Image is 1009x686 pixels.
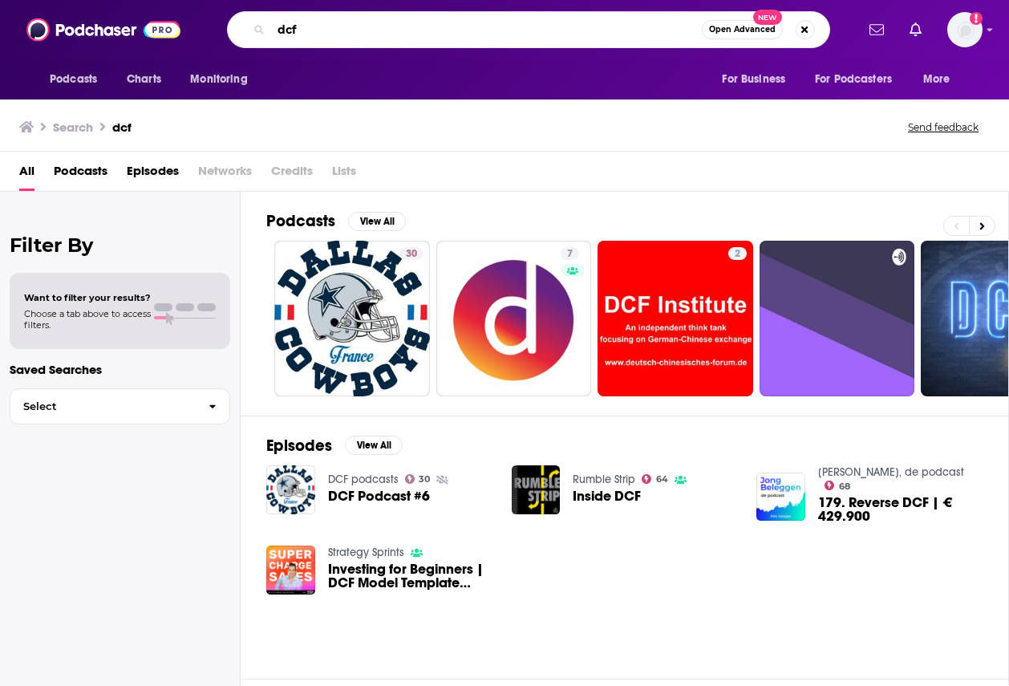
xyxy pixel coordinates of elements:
[753,10,782,25] span: New
[266,436,403,456] a: EpisodesView All
[328,473,399,486] a: DCF podcasts
[825,481,850,490] a: 68
[10,362,230,377] p: Saved Searches
[912,64,971,95] button: open menu
[405,474,431,484] a: 30
[271,158,313,191] span: Credits
[271,17,702,43] input: Search podcasts, credits, & more...
[818,496,983,523] a: 179. Reverse DCF | € 429.900
[839,483,850,490] span: 68
[24,308,151,331] span: Choose a tab above to access filters.
[656,476,668,483] span: 64
[127,68,161,91] span: Charts
[923,68,950,91] span: More
[328,489,430,503] a: DCF Podcast #6
[345,436,403,455] button: View All
[54,158,107,191] a: Podcasts
[19,158,34,191] a: All
[711,64,805,95] button: open menu
[227,11,830,48] div: Search podcasts, credits, & more...
[38,64,118,95] button: open menu
[561,247,579,260] a: 7
[573,489,641,503] a: Inside DCF
[756,473,805,522] img: 179. Reverse DCF | € 429.900
[198,158,252,191] span: Networks
[266,211,406,231] a: PodcastsView All
[24,292,151,303] span: Want to filter your results?
[328,562,492,590] a: Investing for Beginners | DCF Model Template (Salesforce DCF Example)
[815,68,892,91] span: For Podcasters
[266,211,335,231] h2: Podcasts
[598,241,753,396] a: 2
[804,64,915,95] button: open menu
[399,247,423,260] a: 30
[10,233,230,257] h2: Filter By
[512,465,561,514] img: Inside DCF
[709,26,776,34] span: Open Advanced
[190,68,247,91] span: Monitoring
[863,16,890,43] a: Show notifications dropdown
[436,241,592,396] a: 7
[266,436,332,456] h2: Episodes
[112,120,132,135] h3: dcf
[567,246,573,262] span: 7
[722,68,785,91] span: For Business
[328,546,404,559] a: Strategy Sprints
[970,12,983,25] svg: Add a profile image
[266,465,315,514] img: DCF Podcast #6
[10,388,230,424] button: Select
[266,546,315,595] img: Investing for Beginners | DCF Model Template (Salesforce DCF Example)
[728,247,747,260] a: 2
[116,64,171,95] a: Charts
[348,212,406,231] button: View All
[50,68,97,91] span: Podcasts
[573,473,635,486] a: Rumble Strip
[702,20,783,39] button: Open AdvancedNew
[179,64,268,95] button: open menu
[127,158,179,191] a: Episodes
[419,476,430,483] span: 30
[642,474,668,484] a: 64
[26,14,180,45] img: Podchaser - Follow, Share and Rate Podcasts
[947,12,983,47] span: Logged in as AnthonyLam
[903,120,983,134] button: Send feedback
[10,401,196,412] span: Select
[53,120,93,135] h3: Search
[947,12,983,47] img: User Profile
[406,246,417,262] span: 30
[903,16,928,43] a: Show notifications dropdown
[735,246,740,262] span: 2
[332,158,356,191] span: Lists
[947,12,983,47] button: Show profile menu
[274,241,430,396] a: 30
[818,465,964,479] a: Jong Beleggen, de podcast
